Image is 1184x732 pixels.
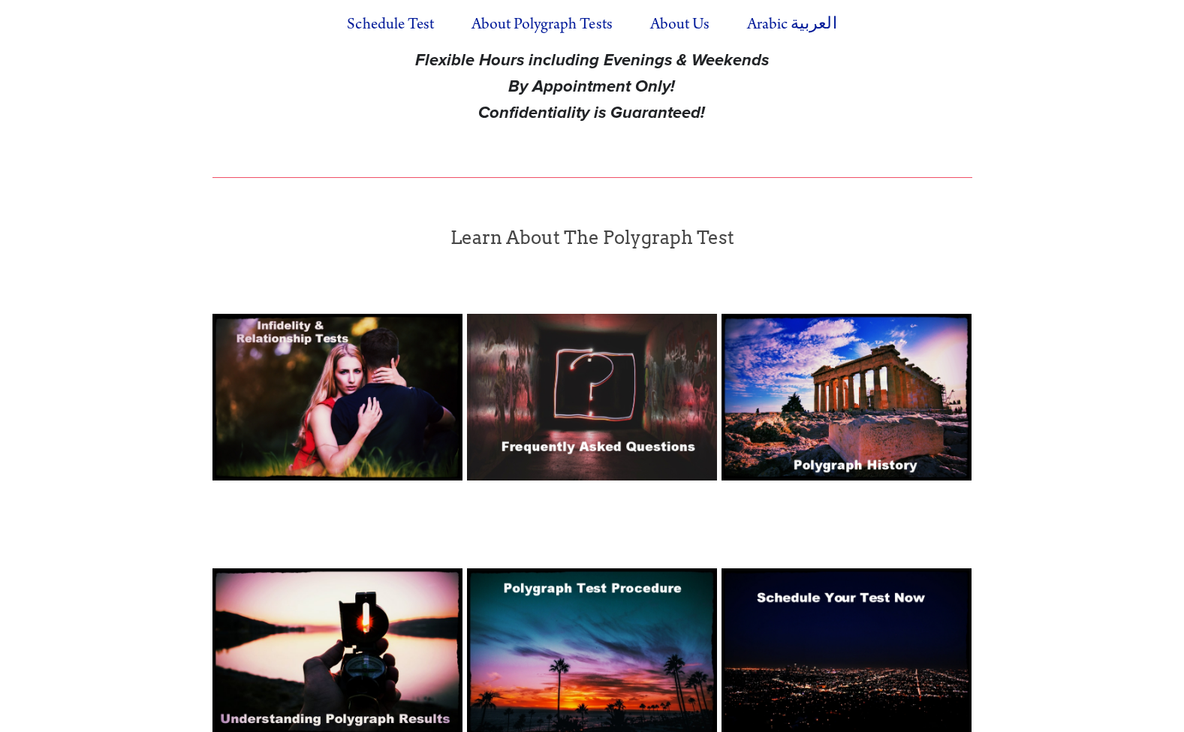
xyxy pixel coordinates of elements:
img: FAQ [467,314,717,480]
img: Polygraph History [722,314,972,480]
h1: Learn About The Polygraph Test [212,229,972,247]
label: About Polygraph Tests [455,4,629,45]
a: Schedule Test [330,4,450,45]
label: Arabic العربية [731,4,853,45]
em: Flexible Hours including Evenings & Weekends By Appointment Only! Confidentiality is Guaranteed! [415,50,769,124]
img: Infidelity &amp; Relationships [212,314,462,480]
label: About Us [634,4,726,45]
